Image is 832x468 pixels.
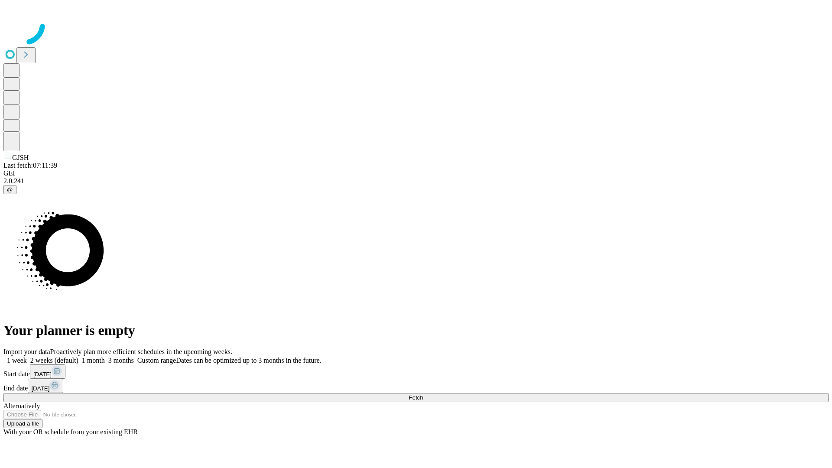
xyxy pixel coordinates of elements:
[3,185,16,194] button: @
[12,154,29,161] span: GJSH
[30,364,65,379] button: [DATE]
[3,393,829,402] button: Fetch
[3,379,829,393] div: End date
[3,364,829,379] div: Start date
[176,357,321,364] span: Dates can be optimized up to 3 months in the future.
[31,385,49,392] span: [DATE]
[30,357,78,364] span: 2 weeks (default)
[409,394,423,401] span: Fetch
[3,169,829,177] div: GEI
[137,357,176,364] span: Custom range
[3,322,829,338] h1: Your planner is empty
[82,357,105,364] span: 1 month
[3,348,50,355] span: Import your data
[108,357,134,364] span: 3 months
[3,428,138,435] span: With your OR schedule from your existing EHR
[33,371,52,377] span: [DATE]
[28,379,63,393] button: [DATE]
[7,186,13,193] span: @
[3,419,42,428] button: Upload a file
[3,177,829,185] div: 2.0.241
[50,348,232,355] span: Proactively plan more efficient schedules in the upcoming weeks.
[3,402,40,409] span: Alternatively
[3,162,57,169] span: Last fetch: 07:11:39
[7,357,27,364] span: 1 week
